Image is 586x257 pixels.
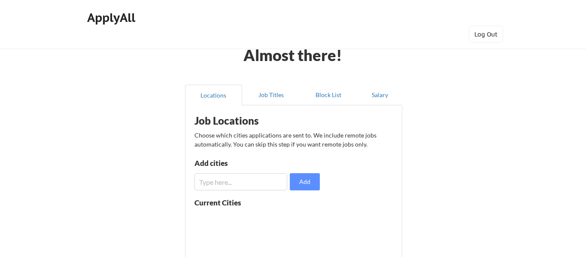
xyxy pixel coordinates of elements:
[194,116,303,126] div: Job Locations
[300,85,357,105] button: Block List
[469,26,503,43] button: Log Out
[194,131,392,149] div: Choose which cities applications are sent to. We include remote jobs automatically. You can skip ...
[185,85,243,105] button: Locations
[194,199,260,206] div: Current Cities
[87,10,138,25] div: ApplyAll
[194,159,283,167] div: Add cities
[233,47,352,63] div: Almost there!
[242,85,300,105] button: Job Titles
[194,173,288,190] input: Type here...
[357,85,402,105] button: Salary
[290,173,320,190] button: Add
